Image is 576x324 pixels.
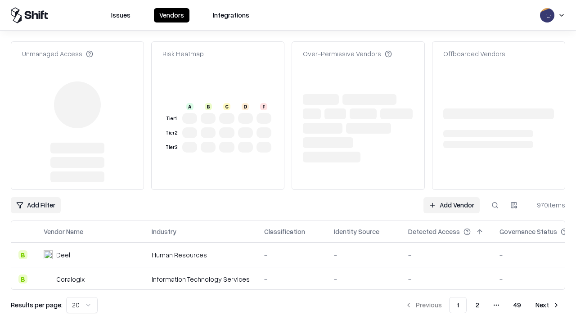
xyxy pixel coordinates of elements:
div: Offboarded Vendors [443,49,505,58]
div: Vendor Name [44,227,83,236]
a: Add Vendor [423,197,480,213]
div: - [264,250,319,260]
button: 2 [468,297,486,313]
img: Coralogix [44,274,53,283]
div: D [242,103,249,110]
div: Deel [56,250,70,260]
div: Governance Status [499,227,557,236]
p: Results per page: [11,300,63,310]
div: Human Resources [152,250,250,260]
div: A [186,103,193,110]
div: Over-Permissive Vendors [303,49,392,58]
button: Vendors [154,8,189,22]
div: Coralogix [56,274,85,284]
button: Integrations [207,8,255,22]
div: - [264,274,319,284]
button: Add Filter [11,197,61,213]
button: Next [530,297,565,313]
div: B [18,274,27,283]
nav: pagination [400,297,565,313]
div: 970 items [529,200,565,210]
button: 49 [506,297,528,313]
div: - [334,250,394,260]
div: Tier 1 [164,115,179,122]
div: Identity Source [334,227,379,236]
div: Tier 2 [164,129,179,137]
div: - [334,274,394,284]
div: C [223,103,230,110]
div: Classification [264,227,305,236]
button: 1 [449,297,467,313]
div: Detected Access [408,227,460,236]
div: - [408,250,485,260]
div: - [408,274,485,284]
img: Deel [44,250,53,259]
div: F [260,103,267,110]
div: Tier 3 [164,144,179,151]
div: Industry [152,227,176,236]
button: Issues [106,8,136,22]
div: Unmanaged Access [22,49,93,58]
div: Risk Heatmap [162,49,204,58]
div: B [18,250,27,259]
div: Information Technology Services [152,274,250,284]
div: B [205,103,212,110]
